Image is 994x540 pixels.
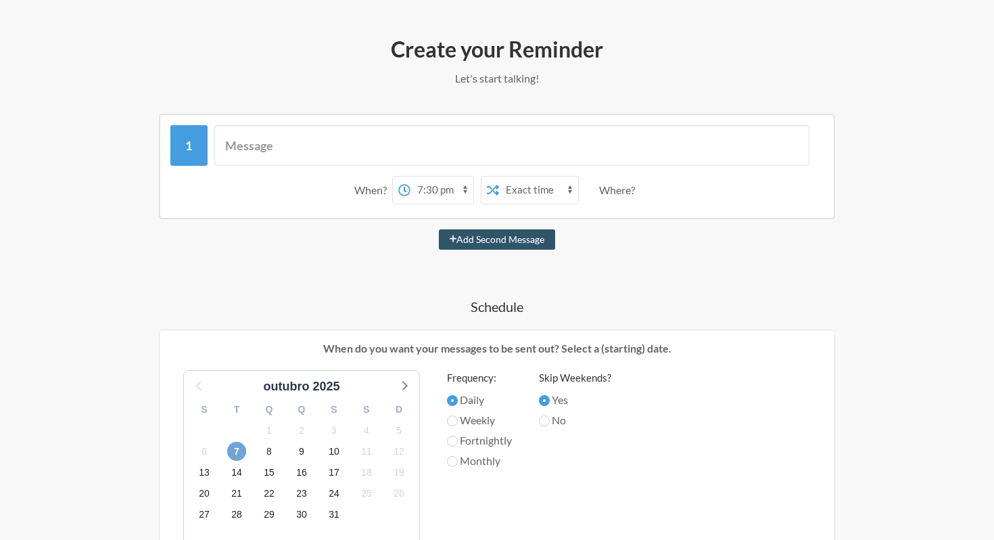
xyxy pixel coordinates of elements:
label: No [539,412,611,428]
span: sexta-feira, 14 de novembro de 2025 [227,464,246,482]
span: terça-feira, 18 de novembro de 2025 [357,464,376,482]
span: segunda-feira, 17 de novembro de 2025 [325,464,344,482]
span: sábado, 22 de novembro de 2025 [260,485,279,503]
label: Daily [447,392,512,408]
span: quarta-feira, 12 de novembro de 2025 [389,442,408,461]
span: quinta-feira, 6 de novembro de 2025 [195,442,214,461]
span: sexta-feira, 21 de novembro de 2025 [227,485,246,503]
span: sexta-feira, 28 de novembro de 2025 [227,505,246,524]
span: domingo, 16 de novembro de 2025 [292,464,311,482]
span: segunda-feira, 10 de novembro de 2025 [325,442,344,461]
span: sábado, 15 de novembro de 2025 [260,464,279,482]
input: Yes [539,395,550,406]
div: Q [253,399,285,420]
label: Weekly [447,412,512,428]
span: quinta-feira, 27 de novembro de 2025 [195,505,214,524]
span: domingo, 9 de novembro de 2025 [292,442,311,461]
input: Monthly [447,456,458,467]
span: quinta-feira, 20 de novembro de 2025 [195,485,214,503]
input: Weekly [447,415,458,426]
span: quinta-feira, 13 de novembro de 2025 [195,464,214,482]
span: sábado, 8 de novembro de 2025 [260,442,279,461]
span: domingo, 23 de novembro de 2025 [292,485,311,503]
span: quarta-feira, 26 de novembro de 2025 [389,485,408,503]
h2: Create your Reminder [105,35,889,64]
label: Yes [539,392,611,408]
span: sábado, 29 de novembro de 2025 [260,505,279,524]
h4: Schedule [105,297,889,316]
label: Fortnightly [447,432,512,449]
div: S [350,399,383,420]
span: segunda-feira, 3 de novembro de 2025 [325,421,344,440]
input: No [539,415,550,426]
input: Daily [447,395,458,406]
label: Skip Weekends? [539,370,611,386]
p: Let's start talking! [105,70,889,87]
span: quarta-feira, 5 de novembro de 2025 [389,421,408,440]
span: domingo, 2 de novembro de 2025 [292,421,311,440]
div: Where? [599,176,640,204]
span: sábado, 1 de novembro de 2025 [260,421,279,440]
span: terça-feira, 4 de novembro de 2025 [357,421,376,440]
div: Q [285,399,318,420]
div: S [188,399,220,420]
span: domingo, 30 de novembro de 2025 [292,505,311,524]
span: sexta-feira, 7 de novembro de 2025 [227,442,246,461]
span: segunda-feira, 1 de dezembro de 2025 [325,505,344,524]
label: Monthly [447,453,512,469]
div: T [220,399,253,420]
span: terça-feira, 25 de novembro de 2025 [357,485,376,503]
div: When? [354,176,392,204]
div: outubro 2025 [258,378,345,396]
input: Message [214,125,810,166]
label: Frequency: [447,370,512,386]
span: segunda-feira, 24 de novembro de 2025 [325,485,344,503]
span: terça-feira, 11 de novembro de 2025 [357,442,376,461]
span: quarta-feira, 19 de novembro de 2025 [389,464,408,482]
input: Fortnightly [447,436,458,447]
p: When do you want your messages to be sent out? Select a (starting) date. [170,340,824,357]
div: D [383,399,415,420]
div: S [318,399,350,420]
button: Add Second Message [439,229,556,250]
